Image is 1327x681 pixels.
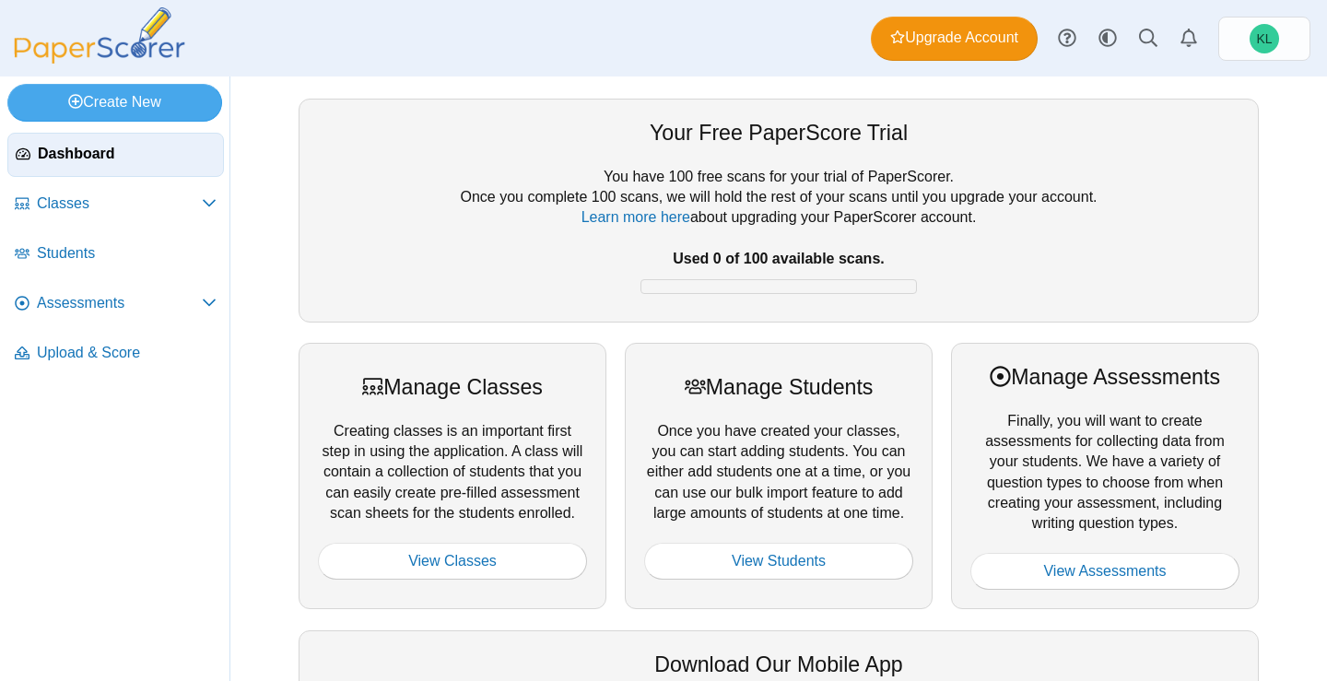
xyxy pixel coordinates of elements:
div: Download Our Mobile App [318,650,1239,679]
a: View Students [644,543,913,580]
a: PaperScorer [7,51,192,66]
div: Creating classes is an important first step in using the application. A class will contain a coll... [299,343,606,609]
div: You have 100 free scans for your trial of PaperScorer. Once you complete 100 scans, we will hold ... [318,167,1239,303]
img: PaperScorer [7,7,192,64]
span: Assessments [37,293,202,313]
a: Dashboard [7,133,224,177]
div: Finally, you will want to create assessments for collecting data from your students. We have a va... [951,343,1259,609]
b: Used 0 of 100 available scans. [673,251,884,266]
a: Create New [7,84,222,121]
span: Kaicee Lord [1250,24,1279,53]
a: Students [7,232,224,276]
a: Assessments [7,282,224,326]
div: Your Free PaperScore Trial [318,118,1239,147]
span: Classes [37,194,202,214]
span: Dashboard [38,144,216,164]
a: View Classes [318,543,587,580]
a: Upgrade Account [871,17,1038,61]
span: Kaicee Lord [1256,32,1272,45]
a: Upload & Score [7,332,224,376]
div: Manage Assessments [970,362,1239,392]
a: Alerts [1168,18,1209,59]
a: View Assessments [970,553,1239,590]
a: Learn more here [581,209,690,225]
a: Classes [7,182,224,227]
span: Students [37,243,217,264]
a: Kaicee Lord [1218,17,1310,61]
span: Upgrade Account [890,28,1018,48]
div: Manage Classes [318,372,587,402]
div: Manage Students [644,372,913,402]
div: Once you have created your classes, you can start adding students. You can either add students on... [625,343,933,609]
span: Upload & Score [37,343,217,363]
